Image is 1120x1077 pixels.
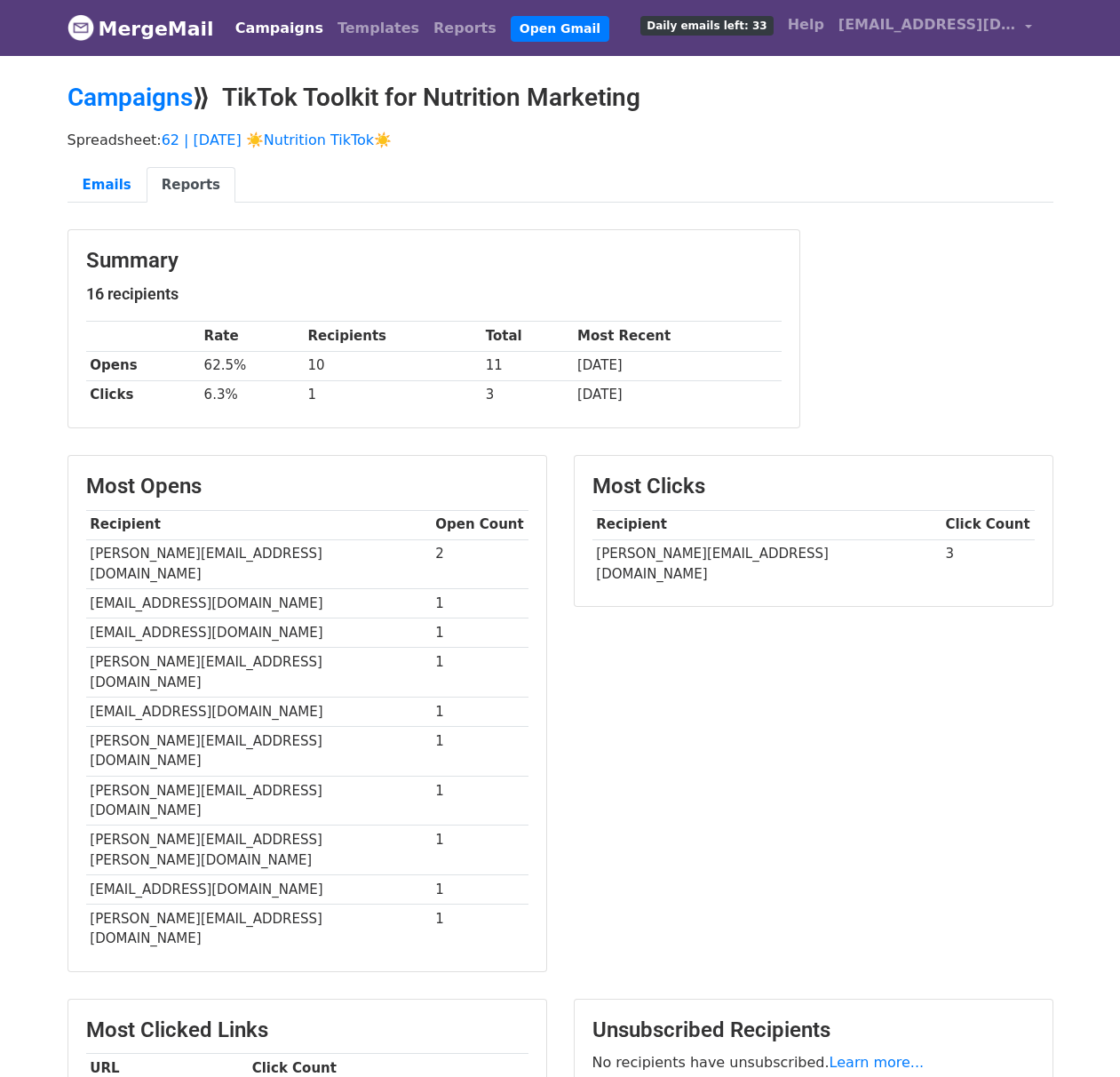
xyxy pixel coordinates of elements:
[481,380,573,410] td: 3
[432,874,528,904] td: 1
[830,1054,925,1071] a: Learn more...
[831,7,1039,49] a: [EMAIL_ADDRESS][DOMAIN_NAME]
[86,510,432,539] th: Recipient
[86,826,432,875] td: [PERSON_NAME][EMAIL_ADDRESS][PERSON_NAME][DOMAIN_NAME]
[86,618,432,648] td: [EMAIL_ADDRESS][DOMAIN_NAME]
[432,510,528,539] th: Open Count
[86,648,432,698] td: [PERSON_NAME][EMAIL_ADDRESS][DOMAIN_NAME]
[573,322,781,351] th: Most Recent
[86,1017,528,1043] h3: Most Clicked Links
[200,351,304,380] td: 62.5%
[228,11,330,46] a: Campaigns
[1031,992,1120,1077] iframe: Chat Widget
[592,510,941,539] th: Recipient
[838,14,1016,36] span: [EMAIL_ADDRESS][DOMAIN_NAME]
[640,16,773,36] span: Daily emails left: 33
[573,380,781,410] td: [DATE]
[86,905,432,953] td: [PERSON_NAME][EMAIL_ADDRESS][DOMAIN_NAME]
[86,727,432,777] td: [PERSON_NAME][EMAIL_ADDRESS][DOMAIN_NAME]
[200,322,304,351] th: Rate
[426,11,504,46] a: Reports
[68,83,1053,113] h2: ⟫ TikTok Toolkit for Nutrition Marketing
[432,776,528,826] td: 1
[86,874,432,904] td: [EMAIL_ADDRESS][DOMAIN_NAME]
[432,698,528,727] td: 1
[68,83,193,112] a: Campaigns
[86,248,782,274] h3: Summary
[304,351,481,380] td: 10
[432,727,528,777] td: 1
[86,474,528,499] h3: Most Opens
[68,131,1053,149] p: Spreadsheet:
[147,167,235,203] a: Reports
[481,322,573,351] th: Total
[432,648,528,698] td: 1
[511,16,609,42] a: Open Gmail
[432,905,528,953] td: 1
[941,510,1035,539] th: Click Count
[941,539,1035,588] td: 3
[200,380,304,410] td: 6.3%
[432,618,528,648] td: 1
[86,380,200,410] th: Clicks
[86,284,782,304] h5: 16 recipients
[304,322,481,351] th: Recipients
[573,351,781,380] td: [DATE]
[481,351,573,380] td: 11
[592,1053,1035,1072] p: No recipients have unsubscribed.
[592,474,1035,499] h3: Most Clicks
[86,776,432,826] td: [PERSON_NAME][EMAIL_ADDRESS][DOMAIN_NAME]
[162,132,392,148] a: 62 | [DATE] ☀️Nutrition TikTok☀️
[68,10,214,47] a: MergeMail
[68,14,94,41] img: MergeMail logo
[86,589,432,618] td: [EMAIL_ADDRESS][DOMAIN_NAME]
[781,7,831,43] a: Help
[592,1017,1035,1043] h3: Unsubscribed Recipients
[304,380,481,410] td: 1
[68,167,147,203] a: Emails
[633,7,780,43] a: Daily emails left: 33
[330,11,426,46] a: Templates
[432,539,528,589] td: 2
[432,826,528,875] td: 1
[86,351,200,380] th: Opens
[432,589,528,618] td: 1
[592,539,941,588] td: [PERSON_NAME][EMAIL_ADDRESS][DOMAIN_NAME]
[86,539,432,589] td: [PERSON_NAME][EMAIL_ADDRESS][DOMAIN_NAME]
[86,698,432,727] td: [EMAIL_ADDRESS][DOMAIN_NAME]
